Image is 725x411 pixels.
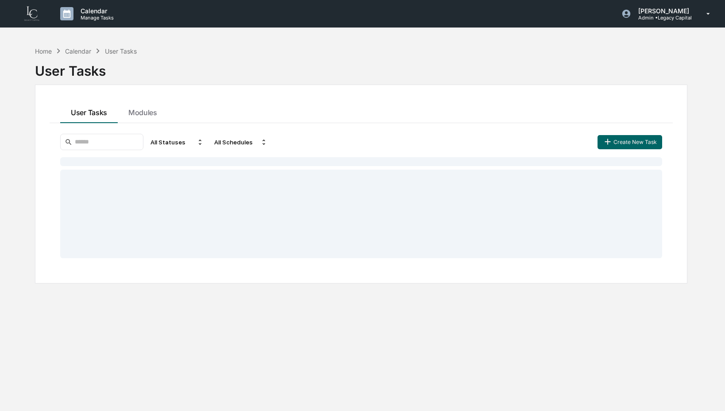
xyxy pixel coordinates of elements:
p: Manage Tasks [73,15,118,21]
button: Modules [118,99,168,123]
button: Create New Task [598,135,662,149]
p: [PERSON_NAME] [631,7,694,15]
div: All Statuses [147,135,207,149]
div: Home [35,47,52,55]
button: User Tasks [60,99,118,123]
p: Calendar [73,7,118,15]
img: logo [21,5,42,22]
p: Admin • Legacy Capital [631,15,694,21]
div: User Tasks [105,47,137,55]
div: User Tasks [35,56,687,79]
div: All Schedules [211,135,271,149]
div: Calendar [65,47,91,55]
